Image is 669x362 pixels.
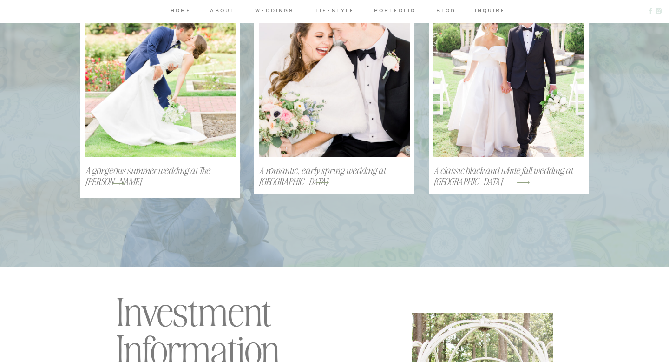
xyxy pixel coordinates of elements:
[168,7,193,16] a: home
[252,7,296,16] a: weddings
[259,164,410,188] a: A romantic, early spring wedding at [GEOGRAPHIC_DATA]
[373,7,417,16] a: portfolio
[433,7,459,16] a: blog
[85,164,228,176] a: A gorgeous summer wedding at The [PERSON_NAME]
[313,7,357,16] a: lifestyle
[433,164,584,188] a: A classic black and white fall wedding at [GEOGRAPHIC_DATA]
[117,291,337,352] h2: Investment Information
[209,7,236,16] a: about
[475,7,501,16] a: inquire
